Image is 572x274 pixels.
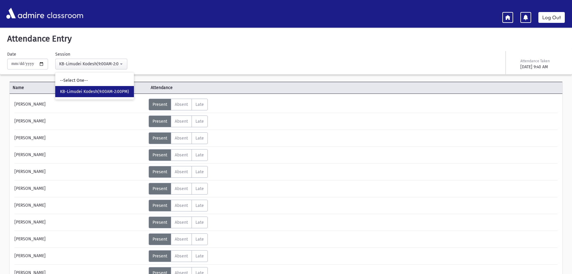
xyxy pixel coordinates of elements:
[195,152,204,158] span: Late
[5,6,46,20] img: AdmirePro
[175,254,188,259] span: Absent
[11,200,149,211] div: [PERSON_NAME]
[520,58,564,64] div: Attendance Taken
[153,254,167,259] span: Present
[60,78,88,84] span: --Select One--
[153,169,167,174] span: Present
[149,132,208,144] div: AttTypes
[175,186,188,191] span: Absent
[195,102,204,107] span: Late
[11,115,149,127] div: [PERSON_NAME]
[153,186,167,191] span: Present
[149,115,208,127] div: AttTypes
[149,166,208,178] div: AttTypes
[195,186,204,191] span: Late
[175,102,188,107] span: Absent
[195,254,204,259] span: Late
[55,59,127,69] button: KB-Limudei Kodesh(9:00AM-2:00PM)
[175,152,188,158] span: Absent
[153,152,167,158] span: Present
[11,166,149,178] div: [PERSON_NAME]
[11,132,149,144] div: [PERSON_NAME]
[538,12,565,23] a: Log Out
[7,51,16,57] label: Date
[153,237,167,242] span: Present
[195,136,204,141] span: Late
[153,102,167,107] span: Present
[195,169,204,174] span: Late
[11,149,149,161] div: [PERSON_NAME]
[175,136,188,141] span: Absent
[59,61,119,67] div: KB-Limudei Kodesh(9:00AM-2:00PM)
[11,183,149,195] div: [PERSON_NAME]
[153,203,167,208] span: Present
[11,99,149,110] div: [PERSON_NAME]
[46,5,83,21] span: classroom
[60,89,129,95] span: KB-Limudei Kodesh(9:00AM-2:00PM)
[148,85,286,91] span: Attendance
[149,217,208,228] div: AttTypes
[175,220,188,225] span: Absent
[11,217,149,228] div: [PERSON_NAME]
[195,203,204,208] span: Late
[153,220,167,225] span: Present
[149,233,208,245] div: AttTypes
[175,119,188,124] span: Absent
[5,34,567,44] h5: Attendance Entry
[55,51,70,57] label: Session
[195,237,204,242] span: Late
[149,99,208,110] div: AttTypes
[520,64,564,70] div: [DATE] 9:40 AM
[175,169,188,174] span: Absent
[10,85,148,91] span: Name
[11,233,149,245] div: [PERSON_NAME]
[153,119,167,124] span: Present
[149,250,208,262] div: AttTypes
[175,203,188,208] span: Absent
[149,200,208,211] div: AttTypes
[149,183,208,195] div: AttTypes
[153,136,167,141] span: Present
[175,237,188,242] span: Absent
[149,149,208,161] div: AttTypes
[11,250,149,262] div: [PERSON_NAME]
[195,220,204,225] span: Late
[195,119,204,124] span: Late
